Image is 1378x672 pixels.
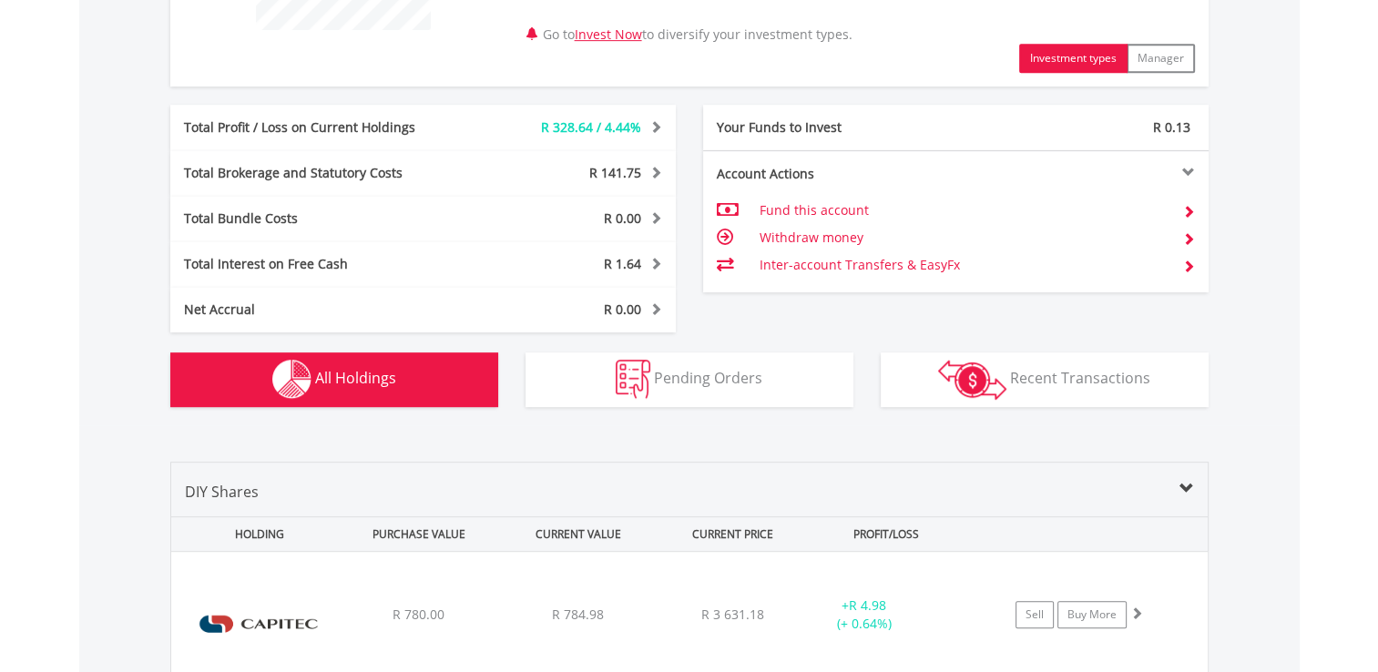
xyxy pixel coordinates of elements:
[796,596,934,633] div: + (+ 0.64%)
[938,360,1006,400] img: transactions-zar-wht.png
[701,606,764,623] span: R 3 631.18
[393,606,444,623] span: R 780.00
[589,164,641,181] span: R 141.75
[604,209,641,227] span: R 0.00
[170,164,465,182] div: Total Brokerage and Statutory Costs
[552,606,604,623] span: R 784.98
[616,360,650,399] img: pending_instructions-wht.png
[759,197,1168,224] td: Fund this account
[659,517,804,551] div: CURRENT PRICE
[526,352,853,407] button: Pending Orders
[1010,368,1150,388] span: Recent Transactions
[604,255,641,272] span: R 1.64
[809,517,965,551] div: PROFIT/LOSS
[172,517,338,551] div: HOLDING
[1153,118,1190,136] span: R 0.13
[1016,601,1054,628] a: Sell
[170,209,465,228] div: Total Bundle Costs
[170,118,465,137] div: Total Profit / Loss on Current Holdings
[703,165,956,183] div: Account Actions
[759,251,1168,279] td: Inter-account Transfers & EasyFx
[501,517,657,551] div: CURRENT VALUE
[703,118,956,137] div: Your Funds to Invest
[315,368,396,388] span: All Holdings
[541,118,641,136] span: R 328.64 / 4.44%
[881,352,1209,407] button: Recent Transactions
[170,352,498,407] button: All Holdings
[170,300,465,319] div: Net Accrual
[1019,44,1128,73] button: Investment types
[170,255,465,273] div: Total Interest on Free Cash
[604,300,641,318] span: R 0.00
[342,517,497,551] div: PURCHASE VALUE
[185,482,259,502] span: DIY Shares
[272,360,311,399] img: holdings-wht.png
[849,596,886,614] span: R 4.98
[654,368,762,388] span: Pending Orders
[575,25,642,43] a: Invest Now
[1057,601,1127,628] a: Buy More
[759,224,1168,251] td: Withdraw money
[1127,44,1195,73] button: Manager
